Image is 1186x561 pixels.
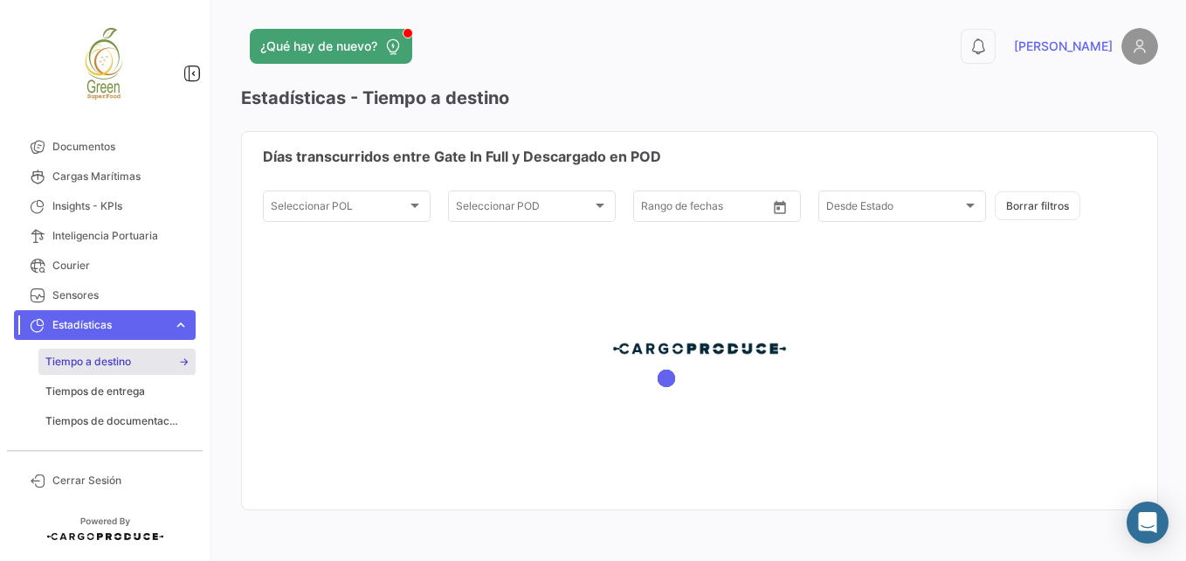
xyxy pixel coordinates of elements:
[45,413,178,429] span: Tiempos de documentación
[14,280,196,310] a: Sensores
[14,251,196,280] a: Courier
[263,146,1136,167] h5: Días transcurridos entre Gate In Full y Descargado en POD
[45,384,145,399] span: Tiempos de entrega
[52,287,189,303] span: Sensores
[52,258,189,274] span: Courier
[52,317,166,333] span: Estadísticas
[260,38,377,55] span: ¿Qué hay de nuevo?
[38,408,196,434] a: Tiempos de documentación
[250,29,412,64] button: ¿Qué hay de nuevo?
[38,378,196,405] a: Tiempos de entrega
[52,198,189,214] span: Insights - KPIs
[52,169,189,184] span: Cargas Marítimas
[14,221,196,251] a: Inteligencia Portuaria
[14,191,196,221] a: Insights - KPIs
[1127,502,1169,544] div: Abrir Intercom Messenger
[52,139,189,155] span: Documentos
[241,86,1158,110] h3: Estadísticas - Tiempo a destino
[52,473,189,488] span: Cerrar Sesión
[52,228,189,244] span: Inteligencia Portuaria
[38,349,196,375] a: Tiempo a destino
[1121,28,1158,65] img: placeholder-user.png
[173,317,189,333] span: expand_more
[612,342,787,356] img: cp-blue.png
[14,132,196,162] a: Documentos
[45,354,131,370] span: Tiempo a destino
[1014,38,1113,55] span: [PERSON_NAME]
[61,21,148,108] img: 82d34080-0056-4c5d-9242-5a2d203e083a.jpeg
[14,162,196,191] a: Cargas Marítimas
